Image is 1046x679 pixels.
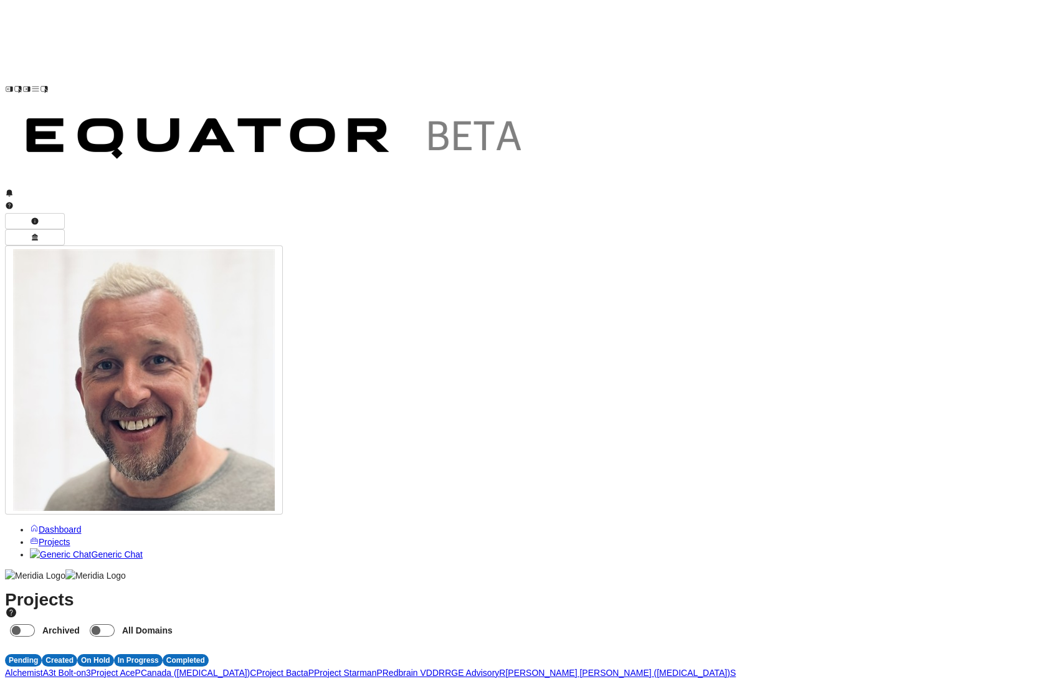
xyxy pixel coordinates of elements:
img: Generic Chat [30,548,91,561]
span: Dashboard [39,525,82,534]
span: Generic Chat [91,549,142,559]
a: Canada ([MEDICAL_DATA])C [141,668,256,678]
img: Meridia Logo [65,569,126,582]
span: S [730,668,736,678]
div: Created [42,654,77,667]
img: Customer Logo [49,5,591,93]
span: R [439,668,445,678]
span: P [376,668,382,678]
a: Project BactaP [256,668,314,678]
a: Project AceP [91,668,141,678]
span: 3 [86,668,91,678]
div: In Progress [114,654,163,667]
span: R [499,668,505,678]
a: Project StarmanP [314,668,383,678]
img: Profile Icon [13,249,275,511]
a: Generic ChatGeneric Chat [30,549,143,559]
div: Completed [163,654,209,667]
div: Pending [5,654,42,667]
a: Dashboard [30,525,82,534]
a: Redbrain VDDR [383,668,445,678]
div: On Hold [77,654,114,667]
span: C [250,668,256,678]
img: Customer Logo [5,97,547,185]
a: RGE AdvisoryR [445,668,505,678]
label: All Domains [120,619,178,642]
h1: Projects [5,594,1041,642]
span: Projects [39,537,70,547]
span: P [135,668,141,678]
span: P [308,668,314,678]
a: Projects [30,537,70,547]
a: AlchemistA [5,668,49,678]
label: Archived [40,619,85,642]
span: A [43,668,49,678]
a: 3t Bolt-on3 [49,668,91,678]
img: Meridia Logo [5,569,65,582]
a: [PERSON_NAME] [PERSON_NAME] ([MEDICAL_DATA])S [505,668,736,678]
